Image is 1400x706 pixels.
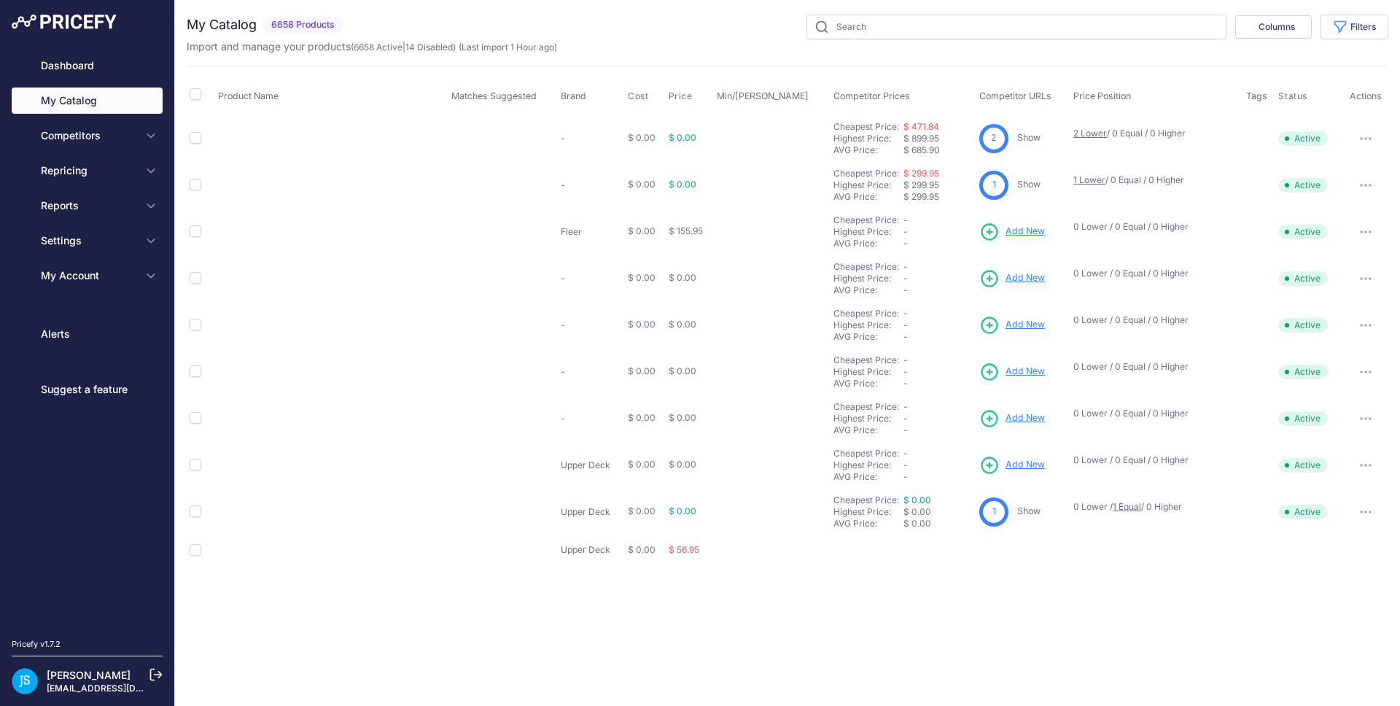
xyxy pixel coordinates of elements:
[451,90,537,101] span: Matches Suggested
[12,321,163,347] a: Alerts
[903,261,908,272] span: -
[903,471,908,482] span: -
[833,413,903,424] div: Highest Price:
[405,42,453,53] a: 14 Disabled
[1278,90,1307,102] span: Status
[41,268,136,283] span: My Account
[1073,174,1232,186] p: / 0 Equal / 0 Higher
[833,459,903,471] div: Highest Price:
[833,354,899,365] a: Cheapest Price:
[1073,174,1105,185] a: 1 Lower
[833,226,903,238] div: Highest Price:
[669,90,696,102] button: Price
[628,505,656,516] span: $ 0.00
[628,365,656,376] span: $ 0.00
[903,238,908,249] span: -
[628,412,656,423] span: $ 0.00
[979,455,1045,476] a: Add New
[1073,408,1232,419] p: 0 Lower / 0 Equal / 0 Higher
[903,284,908,295] span: -
[12,193,163,219] button: Reports
[628,319,656,330] span: $ 0.00
[1278,318,1328,333] span: Active
[833,308,899,319] a: Cheapest Price:
[561,413,622,424] p: -
[12,228,163,254] button: Settings
[903,413,908,424] span: -
[561,319,622,331] p: -
[561,226,622,238] p: Fleer
[833,273,903,284] div: Highest Price:
[669,225,703,236] span: $ 155.95
[561,179,622,191] p: -
[12,53,163,621] nav: Sidebar
[1278,411,1328,426] span: Active
[1006,365,1045,379] span: Add New
[833,133,903,144] div: Highest Price:
[12,88,163,114] a: My Catalog
[979,408,1045,429] a: Add New
[628,225,656,236] span: $ 0.00
[561,273,622,284] p: -
[628,90,648,102] span: Cost
[41,233,136,248] span: Settings
[561,366,622,378] p: -
[833,284,903,296] div: AVG Price:
[47,683,199,694] a: [EMAIL_ADDRESS][DOMAIN_NAME]
[628,544,656,555] span: $ 0.00
[218,90,279,101] span: Product Name
[561,459,622,471] p: Upper Deck
[903,168,939,179] a: $ 299.95
[1278,505,1328,519] span: Active
[12,638,61,651] div: Pricefy v1.7.2
[1278,131,1328,146] span: Active
[1235,15,1312,39] button: Columns
[12,123,163,149] button: Competitors
[903,273,908,284] span: -
[1017,132,1041,143] a: Show
[669,132,696,143] span: $ 0.00
[1006,458,1045,472] span: Add New
[833,144,903,156] div: AVG Price:
[1321,15,1388,39] button: Filters
[903,308,908,319] span: -
[833,424,903,436] div: AVG Price:
[833,319,903,331] div: Highest Price:
[1073,314,1232,326] p: 0 Lower / 0 Equal / 0 Higher
[12,263,163,289] button: My Account
[1006,225,1045,238] span: Add New
[903,121,939,132] a: $ 471.84
[1006,318,1045,332] span: Add New
[1006,411,1045,425] span: Add New
[1006,271,1045,285] span: Add New
[1278,365,1328,379] span: Active
[1278,458,1328,473] span: Active
[1350,90,1382,101] span: Actions
[903,401,908,412] span: -
[992,178,996,192] span: 1
[903,494,931,505] a: $ 0.00
[669,179,696,190] span: $ 0.00
[41,198,136,213] span: Reports
[628,272,656,283] span: $ 0.00
[991,131,997,145] span: 2
[833,366,903,378] div: Highest Price:
[833,448,899,459] a: Cheapest Price:
[833,331,903,343] div: AVG Price:
[1278,271,1328,286] span: Active
[561,506,622,518] p: Upper Deck
[833,191,903,203] div: AVG Price:
[833,238,903,249] div: AVG Price:
[903,448,908,459] span: -
[12,53,163,79] a: Dashboard
[12,376,163,403] a: Suggest a feature
[833,518,903,529] div: AVG Price:
[833,506,903,518] div: Highest Price:
[1278,90,1310,102] button: Status
[833,90,910,101] span: Competitor Prices
[1246,90,1267,101] span: Tags
[669,505,696,516] span: $ 0.00
[41,163,136,178] span: Repricing
[561,133,622,144] p: -
[1073,128,1107,139] a: 2 Lower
